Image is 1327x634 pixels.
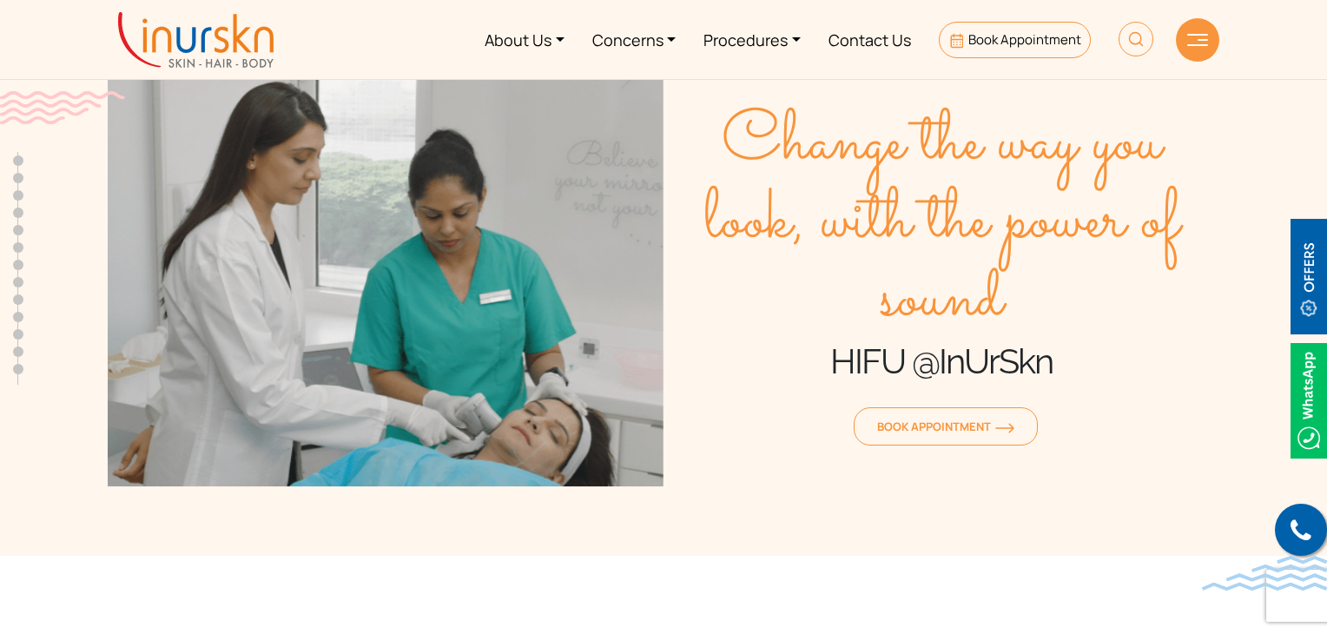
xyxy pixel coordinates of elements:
img: hamLine.svg [1187,34,1208,46]
a: Concerns [578,7,690,72]
img: Whatsappicon [1291,343,1327,459]
h1: HIFU @InUrSkn [663,340,1219,383]
a: Book Appointmentorange-arrow [854,407,1038,446]
a: Procedures [690,7,815,72]
a: Book Appointment [939,22,1091,58]
a: About Us [471,7,578,72]
span: Change the way you look, with the power of sound [663,105,1219,340]
img: inurskn-logo [118,12,274,68]
img: orange-arrow [995,423,1014,433]
span: Book Appointment [968,30,1081,49]
span: Book Appointment [877,419,1014,434]
a: Contact Us [815,7,925,72]
img: bluewave [1202,556,1327,591]
img: offerBt [1291,219,1327,334]
img: HeaderSearch [1119,22,1153,56]
a: Whatsappicon [1291,390,1327,409]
